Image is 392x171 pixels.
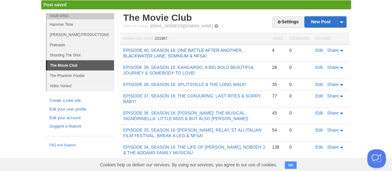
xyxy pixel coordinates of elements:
[47,29,114,40] a: [PERSON_NAME] PRODUCTIONS
[327,93,339,98] span: Share
[327,65,339,70] span: Share
[47,40,114,50] a: Podcasts
[50,106,110,113] a: Edit your user profile
[272,16,303,28] a: Settings
[286,33,312,45] th: Comments
[327,128,339,133] span: Share
[327,110,339,115] span: Share
[289,65,309,70] div: 0
[47,81,114,91] a: Video Vortex!
[289,144,309,150] div: 0
[327,48,339,53] span: Share
[47,61,114,70] a: The Movie Club
[47,70,114,81] a: The Phantom Foodie
[315,48,323,53] a: Edit
[315,110,323,115] a: Edit
[344,0,350,8] a: ×
[315,145,323,150] a: Edit
[123,12,192,23] a: The Movie Club
[272,65,283,70] div: 28
[123,82,246,87] a: EPISODE 38, SEASON 16: SPLITSVILLE & THE LONG WALK!
[150,24,213,28] a: [EMAIL_ADDRESS][DOMAIN_NAME]
[272,47,283,53] div: 4
[327,82,339,87] span: Share
[155,36,167,41] span: 231967
[272,127,283,133] div: 54
[312,33,350,45] th: Actions
[272,82,283,87] div: 35
[123,145,266,155] a: EPISODE 34, SEASON 16: THE LIFE OF [PERSON_NAME], NOBODY 2 & THE ADDAMS FAMILY MUSICAL!
[269,33,286,45] th: Views
[315,82,323,87] a: Edit
[50,97,110,104] a: Create a new site
[327,145,339,150] span: Share
[47,19,114,29] a: Hammer Time
[315,65,323,70] a: Edit
[123,48,243,58] a: EPISODE 40, SEASON 16: ONE BATTLE AFTER ANOTHER, BLACKWATER LANE, SOMNIUM & NFSA!
[123,93,262,104] a: EPISODE 37, SEASON 16: THE CONJURING: LAST RITES & SORRY, BABY!
[94,159,284,171] span: Cookies help us deliver our services. By using our services, you agree to our use of cookies.
[289,127,309,133] div: 0
[123,65,254,75] a: EPISODE 39, SEASON 16: KANGAROO, A BIG BOLD BEAUTIFUL JOURNEY & SOMEBODY TO LOVE!
[123,128,262,138] a: EPISODE 35, SEASON 16: [PERSON_NAME], RELAY, ST ALI ITALIAN FILM FESTIVAL, BREAK A LEG & NFSA!
[123,24,149,28] span: Post by Email
[367,149,386,168] iframe: Help Scout Beacon - Open
[272,93,283,99] div: 77
[50,115,110,121] a: Edit your account
[120,33,269,45] th: Homepage Views
[44,2,67,7] span: Post saved
[46,13,114,19] li: Your Sites
[289,47,309,53] div: 0
[305,16,346,27] a: New Post
[272,144,283,150] div: 138
[315,93,323,98] a: Edit
[289,110,309,116] div: 0
[50,142,110,148] a: FAQ and Support
[50,123,110,130] a: Suggest a feature
[123,110,249,121] a: EPISODE 36, SEASON 16: [PERSON_NAME]: THE MUSICAL, SIGNORINELLA: LITTLE MISS & BUT ALSO [PERSON_N...
[285,161,297,169] button: OK
[289,82,309,87] div: 0
[272,110,283,116] div: 45
[289,93,309,99] div: 0
[47,50,114,60] a: Shooting The Shot
[315,128,323,133] a: Edit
